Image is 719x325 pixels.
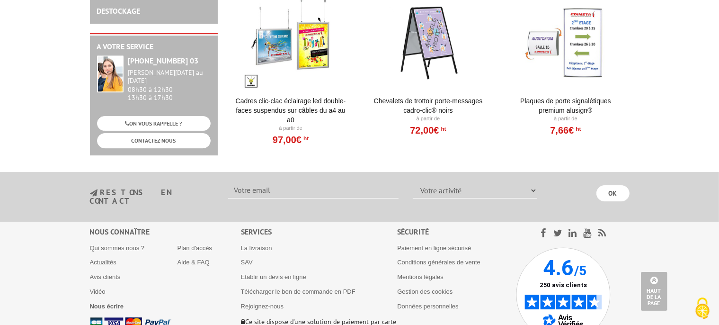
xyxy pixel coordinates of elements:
sup: HT [574,126,581,132]
img: newsletter.jpg [90,189,98,197]
sup: HT [302,135,309,142]
a: Etablir un devis en ligne [241,273,306,280]
strong: [PHONE_NUMBER] 03 [128,56,199,65]
p: À partir de [370,115,487,123]
button: Cookies (fenêtre modale) [686,293,719,325]
div: [PERSON_NAME][DATE] au [DATE] [128,69,211,85]
a: SAV [241,259,253,266]
a: Avis clients [90,273,121,280]
a: Gestion des cookies [397,288,453,295]
img: widget-service.jpg [97,55,124,92]
a: ON VOUS RAPPELLE ? [97,116,211,131]
a: Vidéo [90,288,106,295]
div: Sécurité [397,226,516,237]
a: Plan d'accès [178,244,212,252]
a: 7,66€HT [550,127,581,133]
a: Haut de la page [641,272,667,311]
a: Plaques de porte signalétiques Premium AluSign® [507,96,624,115]
a: Paiement en ligne sécurisé [397,244,471,252]
a: Télécharger le bon de commande en PDF [241,288,355,295]
div: Nous connaître [90,226,241,237]
a: Données personnelles [397,303,458,310]
a: La livraison [241,244,272,252]
a: Aide & FAQ [178,259,210,266]
a: Nous écrire [90,303,124,310]
a: 72,00€HT [410,127,446,133]
h3: restons en contact [90,189,214,205]
img: Cookies (fenêtre modale) [691,297,714,320]
sup: HT [439,126,446,132]
h2: A votre service [97,43,211,51]
a: Conditions générales de vente [397,259,480,266]
a: Qui sommes nous ? [90,244,145,252]
a: Rejoignez-nous [241,303,284,310]
p: À partir de [507,115,624,123]
p: À partir de [232,125,349,132]
a: Chevalets de trottoir porte-messages Cadro-Clic® Noirs [370,96,487,115]
input: OK [596,185,630,201]
a: Mentions légales [397,273,444,280]
a: Cadres clic-clac éclairage LED double-faces suspendus sur câbles du A4 au A0 [232,96,349,125]
input: Votre email [228,182,399,199]
a: Actualités [90,259,116,266]
a: 97,00€HT [273,137,309,143]
a: CONTACTEZ-NOUS [97,133,211,148]
div: Services [241,226,398,237]
div: 08h30 à 12h30 13h30 à 17h30 [128,69,211,101]
a: DESTOCKAGE [97,6,141,16]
